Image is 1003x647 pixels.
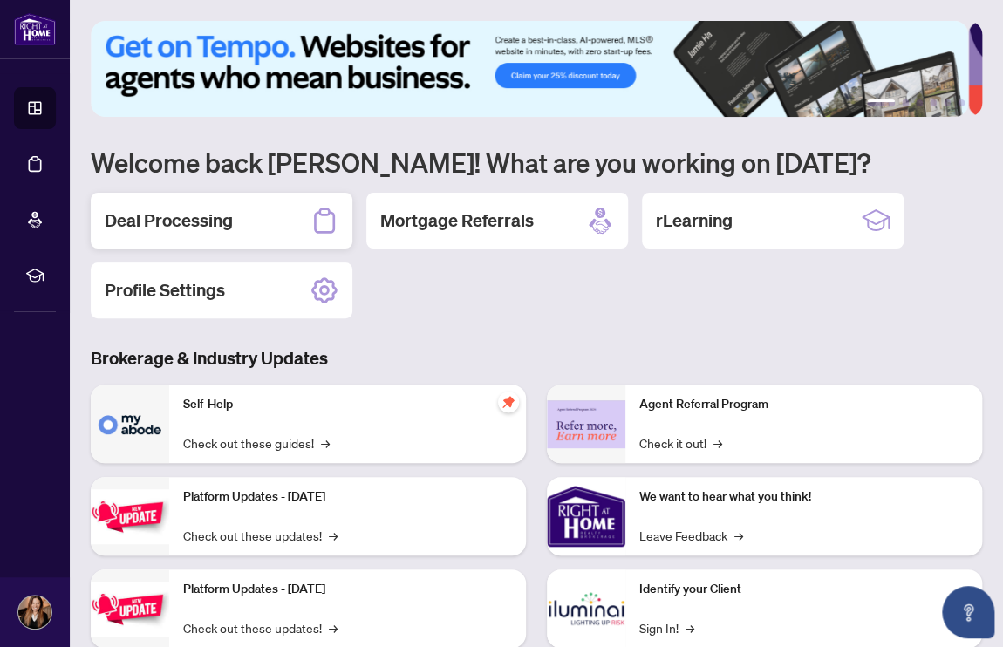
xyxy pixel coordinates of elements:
button: Open asap [942,586,994,638]
button: 1 [867,99,895,106]
button: 4 [930,99,937,106]
h2: rLearning [656,208,733,233]
h2: Mortgage Referrals [380,208,534,233]
span: → [321,433,330,453]
p: Agent Referral Program [639,395,968,414]
p: Platform Updates - [DATE] [183,487,512,507]
a: Check out these updates!→ [183,526,338,545]
img: Platform Updates - July 21, 2025 [91,489,169,544]
a: Sign In!→ [639,618,694,637]
span: pushpin [498,392,519,412]
p: We want to hear what you think! [639,487,968,507]
span: → [686,618,694,637]
a: Check it out!→ [639,433,722,453]
button: 6 [958,99,965,106]
a: Leave Feedback→ [639,526,743,545]
p: Self-Help [183,395,512,414]
span: → [734,526,743,545]
a: Check out these updates!→ [183,618,338,637]
img: Slide 0 [91,21,968,117]
h3: Brokerage & Industry Updates [91,346,982,371]
h1: Welcome back [PERSON_NAME]! What are you working on [DATE]? [91,146,982,179]
img: Agent Referral Program [547,400,625,448]
a: Check out these guides!→ [183,433,330,453]
h2: Profile Settings [105,278,225,303]
span: → [329,618,338,637]
h2: Deal Processing [105,208,233,233]
button: 5 [944,99,951,106]
button: 3 [916,99,923,106]
img: Platform Updates - July 8, 2025 [91,582,169,637]
p: Identify your Client [639,580,968,599]
span: → [329,526,338,545]
img: We want to hear what you think! [547,477,625,555]
span: → [713,433,722,453]
button: 2 [902,99,909,106]
img: Profile Icon [18,596,51,629]
img: Self-Help [91,385,169,463]
p: Platform Updates - [DATE] [183,580,512,599]
img: logo [14,13,56,45]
